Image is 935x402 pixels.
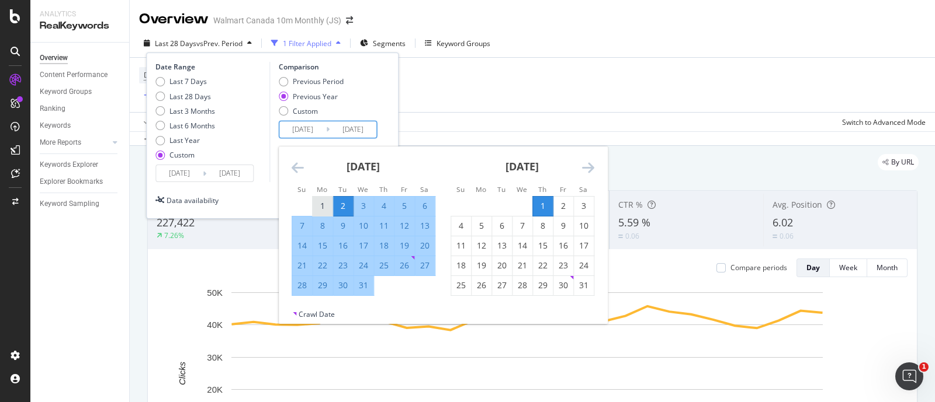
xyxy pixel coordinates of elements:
[333,279,353,291] div: 30
[292,275,312,295] td: Selected. Sunday, July 28, 2024
[574,200,594,212] div: 3
[491,256,512,275] td: Choose Tuesday, August 20, 2024 as your check-in date. It’s available.
[394,220,414,232] div: 12
[512,279,532,291] div: 28
[40,120,121,132] a: Keywords
[312,275,333,295] td: Selected. Monday, July 29, 2024
[574,279,594,291] div: 31
[354,260,373,271] div: 24
[374,260,394,271] div: 25
[292,220,312,232] div: 7
[533,240,553,251] div: 15
[292,160,304,175] div: Move backward to switch to the previous month.
[471,256,491,275] td: Choose Monday, August 19, 2024 as your check-in date. It’s available.
[842,117,926,127] div: Switch to Advanced Mode
[157,215,195,229] span: 227,422
[451,256,471,275] td: Choose Sunday, August 18, 2024 as your check-in date. It’s available.
[292,236,312,256] td: Selected. Sunday, July 14, 2024
[353,216,373,236] td: Selected. Wednesday, July 10, 2024
[354,200,373,212] div: 3
[373,216,394,236] td: Selected. Thursday, July 11, 2024
[156,165,203,181] input: Start Date
[394,196,414,216] td: Selected. Friday, July 5, 2024
[394,240,414,251] div: 19
[144,70,166,80] span: Device
[505,159,539,173] strong: [DATE]
[553,216,573,236] td: Choose Friday, August 9, 2024 as your check-in date. It’s available.
[414,216,435,236] td: Selected. Saturday, July 13, 2024
[456,184,465,194] small: Su
[451,275,471,295] td: Choose Sunday, August 25, 2024 as your check-in date. It’s available.
[451,220,471,232] div: 4
[40,120,71,132] div: Keywords
[317,184,327,194] small: Mo
[292,279,312,291] div: 28
[517,184,527,194] small: We
[312,236,333,256] td: Selected. Monday, July 15, 2024
[471,216,491,236] td: Choose Monday, August 5, 2024 as your check-in date. It’s available.
[451,240,471,251] div: 11
[333,256,353,275] td: Selected. Tuesday, July 23, 2024
[333,275,353,295] td: Selected. Tuesday, July 30, 2024
[155,39,196,48] span: Last 28 Days
[177,361,187,384] text: Clicks
[40,9,120,19] div: Analytics
[618,235,623,238] img: Equal
[618,215,650,229] span: 5.59 %
[797,258,830,277] button: Day
[492,240,512,251] div: 13
[512,236,532,256] td: Choose Wednesday, August 14, 2024 as your check-in date. It’s available.
[553,275,573,295] td: Choose Friday, August 30, 2024 as your check-in date. It’s available.
[155,106,215,116] div: Last 3 Months
[415,200,435,212] div: 6
[40,159,98,171] div: Keywords Explorer
[155,135,215,145] div: Last Year
[415,240,435,251] div: 20
[353,236,373,256] td: Selected. Wednesday, July 17, 2024
[283,39,331,48] div: 1 Filter Applied
[379,184,387,194] small: Th
[867,258,908,277] button: Month
[512,220,532,232] div: 7
[472,220,491,232] div: 5
[354,240,373,251] div: 17
[374,220,394,232] div: 11
[451,260,471,271] div: 18
[333,236,353,256] td: Selected. Tuesday, July 16, 2024
[155,76,215,86] div: Last 7 Days
[891,159,914,166] span: By URL
[532,275,553,295] td: Choose Thursday, August 29, 2024 as your check-in date. It’s available.
[333,200,353,212] div: 2
[573,196,594,216] td: Choose Saturday, August 3, 2024 as your check-in date. It’s available.
[297,184,306,194] small: Su
[354,220,373,232] div: 10
[293,106,318,116] div: Custom
[780,231,794,241] div: 0.06
[573,256,594,275] td: Choose Saturday, August 24, 2024 as your check-in date. It’s available.
[919,362,929,372] span: 1
[139,34,257,53] button: Last 28 DaysvsPrev. Period
[40,103,65,115] div: Ranking
[877,263,898,272] div: Month
[313,260,333,271] div: 22
[333,216,353,236] td: Selected. Tuesday, July 9, 2024
[373,39,406,48] span: Segments
[471,275,491,295] td: Choose Monday, August 26, 2024 as your check-in date. It’s available.
[471,236,491,256] td: Choose Monday, August 12, 2024 as your check-in date. It’s available.
[353,196,373,216] td: Selected. Wednesday, July 3, 2024
[279,121,326,138] input: Start Date
[573,216,594,236] td: Choose Saturday, August 10, 2024 as your check-in date. It’s available.
[773,235,777,238] img: Equal
[374,200,394,212] div: 4
[512,275,532,295] td: Choose Wednesday, August 28, 2024 as your check-in date. It’s available.
[169,150,195,160] div: Custom
[40,19,120,33] div: RealKeywords
[553,260,573,271] div: 23
[837,113,926,131] button: Switch to Advanced Mode
[169,135,200,145] div: Last Year
[394,236,414,256] td: Selected. Friday, July 19, 2024
[420,184,428,194] small: Sa
[313,200,333,212] div: 1
[266,34,345,53] button: 1 Filter Applied
[574,220,594,232] div: 10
